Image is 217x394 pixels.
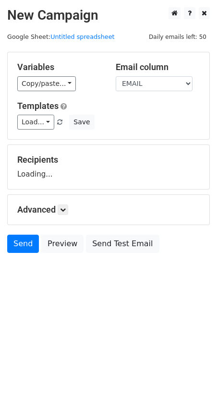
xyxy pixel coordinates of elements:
[7,7,210,24] h2: New Campaign
[17,115,54,130] a: Load...
[41,235,84,253] a: Preview
[116,62,200,72] h5: Email column
[50,33,114,40] a: Untitled spreadsheet
[17,101,59,111] a: Templates
[17,155,200,165] h5: Recipients
[17,155,200,179] div: Loading...
[145,33,210,40] a: Daily emails left: 50
[7,33,115,40] small: Google Sheet:
[7,235,39,253] a: Send
[17,76,76,91] a: Copy/paste...
[17,204,200,215] h5: Advanced
[69,115,94,130] button: Save
[17,62,101,72] h5: Variables
[86,235,159,253] a: Send Test Email
[145,32,210,42] span: Daily emails left: 50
